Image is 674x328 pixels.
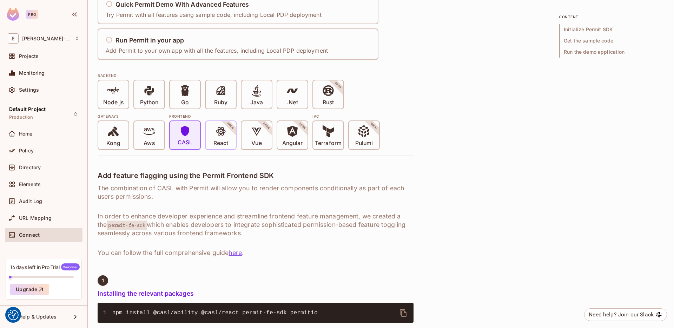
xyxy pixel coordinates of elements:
div: BACKEND [98,73,414,78]
p: Java [250,99,263,106]
span: Initialize Permit SDK [559,24,664,35]
p: Node js [103,99,124,106]
button: Upgrade [10,284,49,295]
span: Production [9,114,33,120]
div: IAC [312,113,380,119]
span: SOON [324,72,352,99]
span: Home [19,131,33,137]
h5: Installing the relevant packages [98,290,414,297]
h6: The combination of CASL with Permit will allow you to render components conditionally as part of ... [98,184,414,201]
span: Run the demo application [559,46,664,58]
button: Consent Preferences [8,310,19,320]
span: Settings [19,87,39,93]
img: Revisit consent button [8,310,19,320]
a: here [229,249,242,256]
div: Gateways [98,113,165,119]
p: Rust [323,99,334,106]
span: Directory [19,165,41,170]
p: content [559,14,664,20]
h4: Add feature flagging using the Permit Frontend SDK [98,171,414,180]
p: Aws [144,140,154,147]
span: Welcome! [61,263,80,270]
span: 1 [103,309,112,317]
h5: Quick Permit Demo With Advanced Features [115,1,249,8]
span: SOON [360,112,388,140]
span: Connect [19,232,40,238]
button: delete [395,304,412,321]
p: Angular [282,140,303,147]
span: Elements [19,182,41,187]
p: CASL [178,139,192,146]
p: Python [140,99,158,106]
div: Pro [26,10,38,19]
div: Need help? Join our Slack [589,310,654,319]
p: Go [181,99,189,106]
p: Vue [251,140,262,147]
span: E [8,33,19,44]
p: Ruby [214,99,227,106]
p: Try Permit with all features using sample code, including Local PDP deployment [106,11,322,19]
span: SOON [253,112,280,140]
span: Monitoring [19,70,45,76]
p: .Net [287,99,298,106]
span: Default Project [9,106,46,112]
p: Kong [106,140,120,147]
span: Get the sample code [559,35,664,46]
span: Audit Log [19,198,42,204]
span: Policy [19,148,34,153]
span: Workspace: Eric-870 [22,36,71,41]
span: 1 [102,278,104,283]
p: Pulumi [355,140,373,147]
span: URL Mapping [19,215,52,221]
h6: You can follow the full comprehensive guide . [98,249,414,257]
span: SOON [289,112,316,140]
h5: Run Permit in your app [115,37,184,44]
h6: In order to enhance developer experience and streamline frontend feature management, we created a... [98,212,414,237]
div: 14 days left in Pro Trial [10,263,80,270]
p: React [213,140,228,147]
span: Help & Updates [19,314,57,320]
span: Projects [19,53,39,59]
div: Frontend [169,113,308,119]
span: SOON [217,112,244,140]
img: SReyMgAAAABJRU5ErkJggg== [7,8,19,21]
span: npm install @casl/ability @casl/react permit-fe-sdk permitio [112,310,318,316]
p: Add Permit to your own app with all the features, including Local PDP deployment [106,47,328,54]
span: permit-fe-sdk [107,221,147,230]
p: Terraform [315,140,342,147]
